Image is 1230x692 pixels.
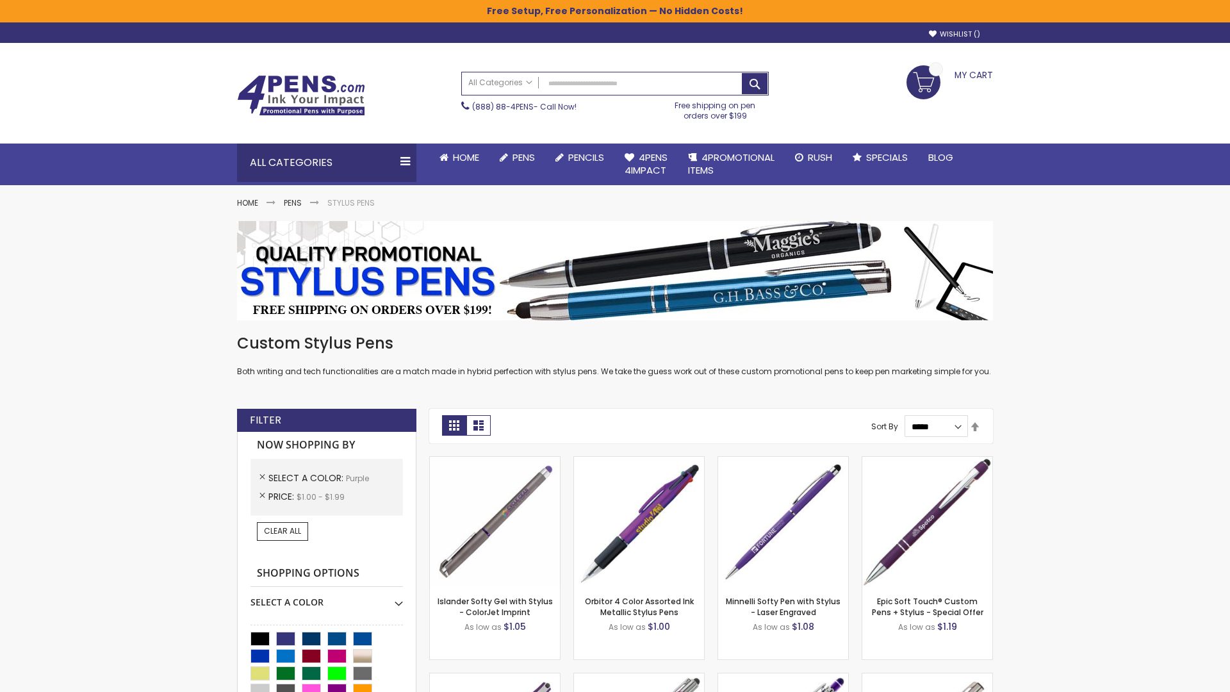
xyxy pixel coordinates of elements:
[866,151,908,164] span: Specials
[785,144,842,172] a: Rush
[462,72,539,94] a: All Categories
[574,456,704,467] a: Orbitor 4 Color Assorted Ink Metallic Stylus Pens-Purple
[718,673,848,684] a: Phoenix Softy with Stylus Pen - Laser-Purple
[264,525,301,536] span: Clear All
[568,151,604,164] span: Pencils
[250,413,281,427] strong: Filter
[842,144,918,172] a: Specials
[792,620,814,633] span: $1.08
[237,197,258,208] a: Home
[250,560,403,588] strong: Shopping Options
[489,144,545,172] a: Pens
[237,221,993,320] img: Stylus Pens
[718,457,848,587] img: Minnelli Softy Pen with Stylus - Laser Engraved-Purple
[237,144,416,182] div: All Categories
[472,101,534,112] a: (888) 88-4PENS
[430,673,560,684] a: Avendale Velvet Touch Stylus Gel Pen-Purple
[662,95,769,121] div: Free shipping on pen orders over $199
[438,596,553,617] a: Islander Softy Gel with Stylus - ColorJet Imprint
[808,151,832,164] span: Rush
[472,101,577,112] span: - Call Now!
[872,596,983,617] a: Epic Soft Touch® Custom Pens + Stylus - Special Offer
[726,596,840,617] a: Minnelli Softy Pen with Stylus - Laser Engraved
[250,432,403,459] strong: Now Shopping by
[614,144,678,185] a: 4Pens4impact
[678,144,785,185] a: 4PROMOTIONALITEMS
[464,622,502,632] span: As low as
[545,144,614,172] a: Pencils
[937,620,957,633] span: $1.19
[929,29,980,39] a: Wishlist
[297,491,345,502] span: $1.00 - $1.99
[346,473,369,484] span: Purple
[898,622,935,632] span: As low as
[237,75,365,116] img: 4Pens Custom Pens and Promotional Products
[504,620,526,633] span: $1.05
[862,456,992,467] a: 4P-MS8B-Purple
[512,151,535,164] span: Pens
[468,78,532,88] span: All Categories
[574,457,704,587] img: Orbitor 4 Color Assorted Ink Metallic Stylus Pens-Purple
[609,622,646,632] span: As low as
[753,622,790,632] span: As low as
[237,333,993,377] div: Both writing and tech functionalities are a match made in hybrid perfection with stylus pens. We ...
[862,457,992,587] img: 4P-MS8B-Purple
[284,197,302,208] a: Pens
[862,673,992,684] a: Tres-Chic Touch Pen - Standard Laser-Purple
[429,144,489,172] a: Home
[453,151,479,164] span: Home
[928,151,953,164] span: Blog
[648,620,670,633] span: $1.00
[585,596,694,617] a: Orbitor 4 Color Assorted Ink Metallic Stylus Pens
[327,197,375,208] strong: Stylus Pens
[442,415,466,436] strong: Grid
[871,421,898,432] label: Sort By
[625,151,668,177] span: 4Pens 4impact
[268,490,297,503] span: Price
[237,333,993,354] h1: Custom Stylus Pens
[257,522,308,540] a: Clear All
[268,472,346,484] span: Select A Color
[718,456,848,467] a: Minnelli Softy Pen with Stylus - Laser Engraved-Purple
[574,673,704,684] a: Tres-Chic with Stylus Metal Pen - Standard Laser-Purple
[430,457,560,587] img: Islander Softy Gel with Stylus - ColorJet Imprint-Purple
[918,144,963,172] a: Blog
[688,151,775,177] span: 4PROMOTIONAL ITEMS
[250,587,403,609] div: Select A Color
[430,456,560,467] a: Islander Softy Gel with Stylus - ColorJet Imprint-Purple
